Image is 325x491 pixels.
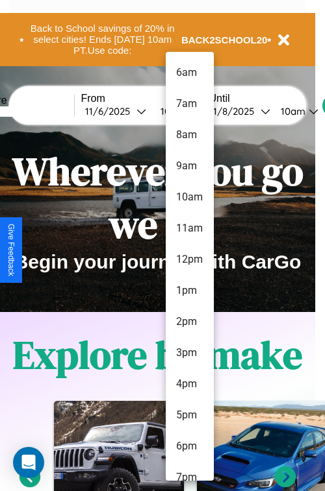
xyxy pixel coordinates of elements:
[166,88,214,119] li: 7am
[166,368,214,400] li: 4pm
[166,431,214,462] li: 6pm
[166,275,214,306] li: 1pm
[13,447,44,478] div: Open Intercom Messenger
[166,306,214,337] li: 2pm
[166,400,214,431] li: 5pm
[166,57,214,88] li: 6am
[166,213,214,244] li: 11am
[166,119,214,150] li: 8am
[6,224,16,276] div: Give Feedback
[166,244,214,275] li: 12pm
[166,150,214,182] li: 9am
[166,182,214,213] li: 10am
[166,337,214,368] li: 3pm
